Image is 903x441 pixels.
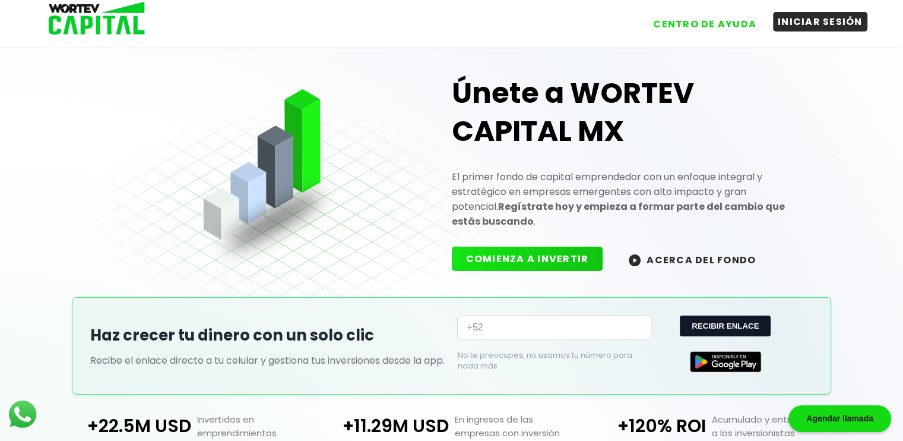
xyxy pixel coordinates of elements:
p: Invertidos en emprendimientos [191,412,323,440]
h2: Haz crecer tu dinero con un solo clic [90,324,445,347]
p: Recibe el enlace directo a tu celular y gestiona tus inversiones desde la app. [90,353,445,368]
p: En ingresos de las empresas con inversión [449,412,581,440]
button: RECIBIR ENLACE [680,316,771,336]
img: logos_whatsapp-icon.242b2217.svg [6,398,39,431]
p: +22.5M USD [65,412,191,440]
p: No te preocupes, no usamos tu número para nada más. [457,350,632,371]
p: +120% ROI [580,412,706,440]
button: COMIENZA A INVERTIR [452,247,603,271]
p: +11.29M USD [323,412,449,440]
a: INICIAR SESIÓN [761,5,867,34]
button: ACERCA DEL FONDO [614,247,770,272]
p: El primer fondo de capital emprendedor con un enfoque integral y estratégico en empresas emergent... [452,169,813,229]
h1: Únete a WORTEV CAPITAL MX [452,74,813,150]
div: Agendar llamada [788,405,891,432]
img: Google Play [690,351,761,372]
strong: Regístrate hoy y empieza a formar parte del cambio que estás buscando [452,200,785,228]
a: COMIENZA A INVERTIR [452,252,615,266]
button: INICIAR SESIÓN [773,12,867,31]
p: Acumulado y entregado a los inversionistas [706,412,838,440]
button: CENTRO DE AYUDA [648,14,761,34]
img: wortev-capital-acerca-del-fondo [629,254,641,266]
a: CENTRO DE AYUDA [636,5,761,34]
